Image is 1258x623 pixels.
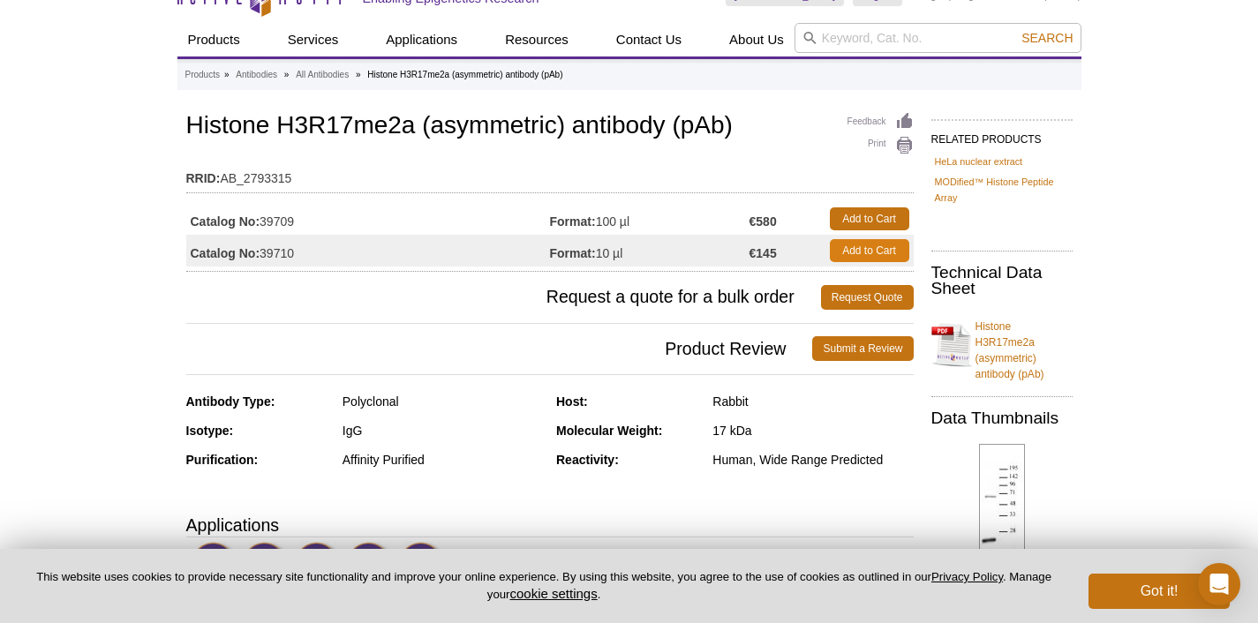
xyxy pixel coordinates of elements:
strong: Reactivity: [556,453,619,467]
a: Add to Cart [830,239,909,262]
button: Search [1016,30,1078,46]
strong: Catalog No: [191,214,260,229]
div: 17 kDa [712,423,913,439]
strong: Catalog No: [191,245,260,261]
h1: Histone H3R17me2a (asymmetric) antibody (pAb) [186,112,914,142]
a: Contact Us [606,23,692,56]
span: Product Review [186,336,813,361]
div: Polyclonal [343,394,543,409]
h2: RELATED PRODUCTS [931,119,1073,151]
td: AB_2793315 [186,160,914,188]
h3: Applications [186,512,914,538]
li: » [356,70,361,79]
strong: €145 [750,245,777,261]
div: Open Intercom Messenger [1198,563,1240,605]
a: Products [185,67,220,83]
a: All Antibodies [296,67,349,83]
li: Histone H3R17me2a (asymmetric) antibody (pAb) [367,70,562,79]
div: Rabbit [712,394,913,409]
a: Add to Cart [830,207,909,230]
a: Applications [375,23,468,56]
h2: Technical Data Sheet [931,265,1073,296]
a: Products [177,23,251,56]
td: 39710 [186,235,550,266]
a: Request Quote [821,285,914,310]
img: ChIP Validated [191,542,239,590]
strong: Molecular Weight: [556,424,662,438]
div: Human, Wide Range Predicted [712,452,913,468]
strong: Format: [550,245,596,261]
img: Histone H3R17me2a (asymmetric) antibody (pAb) tested by Western blot. [979,444,1025,582]
a: HeLa nuclear extract [935,154,1023,169]
a: Privacy Policy [931,570,1003,583]
button: Got it! [1089,574,1230,609]
strong: Format: [550,214,596,229]
img: Immunohistochemistry Validated [398,542,447,590]
button: cookie settings [509,586,597,601]
strong: Antibody Type: [186,394,275,409]
a: Print [847,136,914,155]
td: 100 µl [550,203,750,235]
img: Dot Blot Validated [346,542,395,590]
strong: Host: [556,394,588,409]
li: » [224,70,230,79]
a: Feedback [847,112,914,131]
strong: Isotype: [186,424,234,438]
strong: €580 [750,214,777,229]
p: This website uses cookies to provide necessary site functionality and improve your online experie... [28,569,1059,603]
span: Search [1021,31,1073,45]
img: Immunofluorescence Validated [294,542,343,590]
span: Request a quote for a bulk order [186,285,821,310]
li: » [284,70,290,79]
a: MODified™ Histone Peptide Array [935,174,1069,206]
a: Histone H3R17me2a (asymmetric) antibody (pAb) [931,308,1073,382]
a: Resources [494,23,579,56]
a: Antibodies [236,67,277,83]
a: About Us [719,23,795,56]
strong: RRID: [186,170,221,186]
input: Keyword, Cat. No. [795,23,1081,53]
div: Affinity Purified [343,452,543,468]
td: 39709 [186,203,550,235]
h2: Data Thumbnails [931,410,1073,426]
a: Submit a Review [812,336,913,361]
strong: Purification: [186,453,259,467]
a: Services [277,23,350,56]
td: 10 µl [550,235,750,266]
img: Western Blot Validated [242,542,290,590]
div: IgG [343,423,543,439]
